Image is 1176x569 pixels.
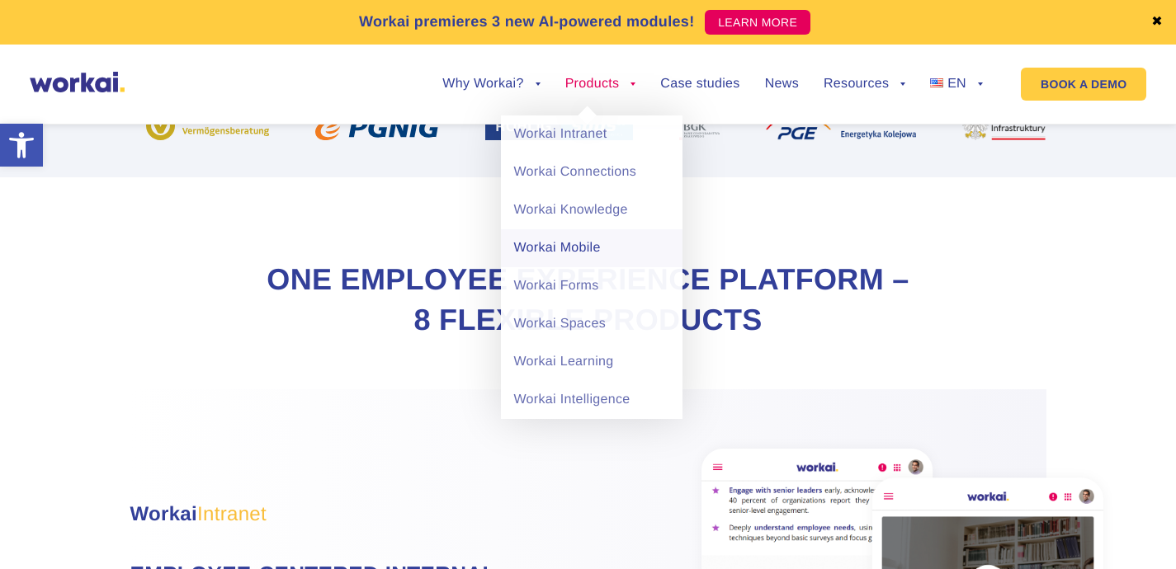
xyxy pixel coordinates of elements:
[501,381,682,419] a: Workai Intelligence
[501,115,682,153] a: Workai Intranet
[501,305,682,343] a: Workai Spaces
[501,153,682,191] a: Workai Connections
[947,77,966,91] span: EN
[442,78,540,91] a: Why Workai?
[765,78,799,91] a: News
[1151,16,1163,29] a: ✖
[501,229,682,267] a: Workai Mobile
[501,343,682,381] a: Workai Learning
[705,10,810,35] a: LEARN MORE
[660,78,739,91] a: Case studies
[565,78,636,91] a: Products
[359,11,695,33] p: Workai premieres 3 new AI-powered modules!
[197,503,267,525] span: Intranet
[1021,68,1146,101] a: BOOK A DEMO
[258,260,919,340] h2: One Employee Experience Platform – 8 flexible products
[130,500,626,529] h3: Workai
[501,191,682,229] a: Workai Knowledge
[501,267,682,305] a: Workai Forms
[824,78,905,91] a: Resources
